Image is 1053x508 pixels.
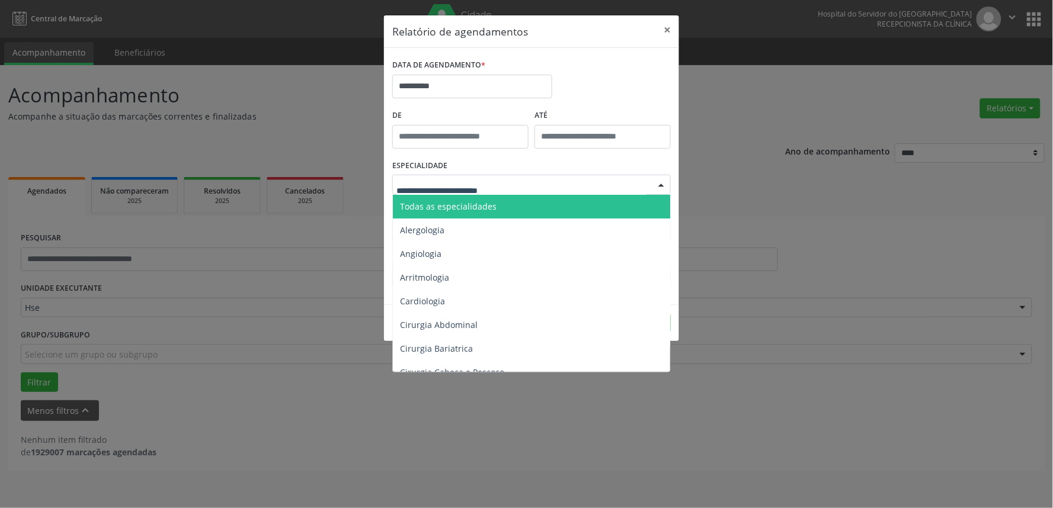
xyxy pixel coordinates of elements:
[655,15,679,44] button: Close
[400,343,473,354] span: Cirurgia Bariatrica
[400,295,445,307] span: Cardiologia
[392,107,529,125] label: De
[400,248,441,259] span: Angiologia
[400,319,478,330] span: Cirurgia Abdominal
[534,107,671,125] label: ATÉ
[400,224,444,236] span: Alergologia
[392,24,528,39] h5: Relatório de agendamentos
[392,56,485,75] label: DATA DE AGENDAMENTO
[392,157,447,175] label: ESPECIALIDADE
[400,366,504,378] span: Cirurgia Cabeça e Pescoço
[400,201,497,212] span: Todas as especialidades
[400,272,449,283] span: Arritmologia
